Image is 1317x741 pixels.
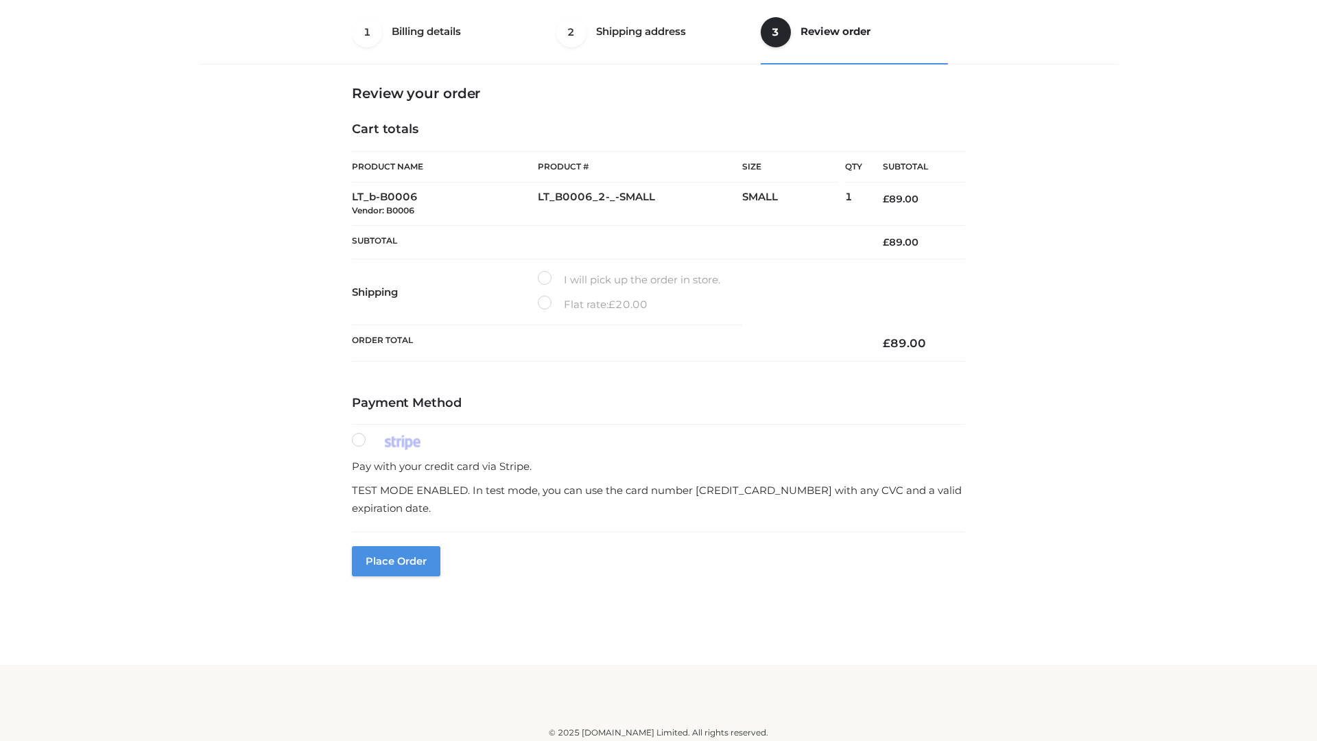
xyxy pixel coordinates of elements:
th: Size [742,152,838,183]
button: Place order [352,546,440,576]
th: Subtotal [862,152,965,183]
th: Qty [845,151,862,183]
div: © 2025 [DOMAIN_NAME] Limited. All rights reserved. [204,726,1113,740]
td: 1 [845,183,862,226]
th: Product Name [352,151,538,183]
span: £ [608,298,615,311]
td: LT_b-B0006 [352,183,538,226]
th: Product # [538,151,742,183]
bdi: 89.00 [883,193,918,205]
td: SMALL [742,183,845,226]
p: TEST MODE ENABLED. In test mode, you can use the card number [CREDIT_CARD_NUMBER] with any CVC an... [352,482,965,517]
th: Order Total [352,325,862,362]
span: £ [883,193,889,205]
h3: Review your order [352,85,965,102]
td: LT_B0006_2-_-SMALL [538,183,742,226]
label: I will pick up the order in store. [538,271,720,289]
h4: Payment Method [352,396,965,411]
bdi: 89.00 [883,236,918,248]
th: Shipping [352,259,538,325]
p: Pay with your credit card via Stripe. [352,458,965,475]
h4: Cart totals [352,122,965,137]
label: Flat rate: [538,296,648,314]
bdi: 20.00 [608,298,648,311]
small: Vendor: B0006 [352,205,414,215]
th: Subtotal [352,225,862,259]
span: £ [883,336,890,350]
span: £ [883,236,889,248]
bdi: 89.00 [883,336,926,350]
